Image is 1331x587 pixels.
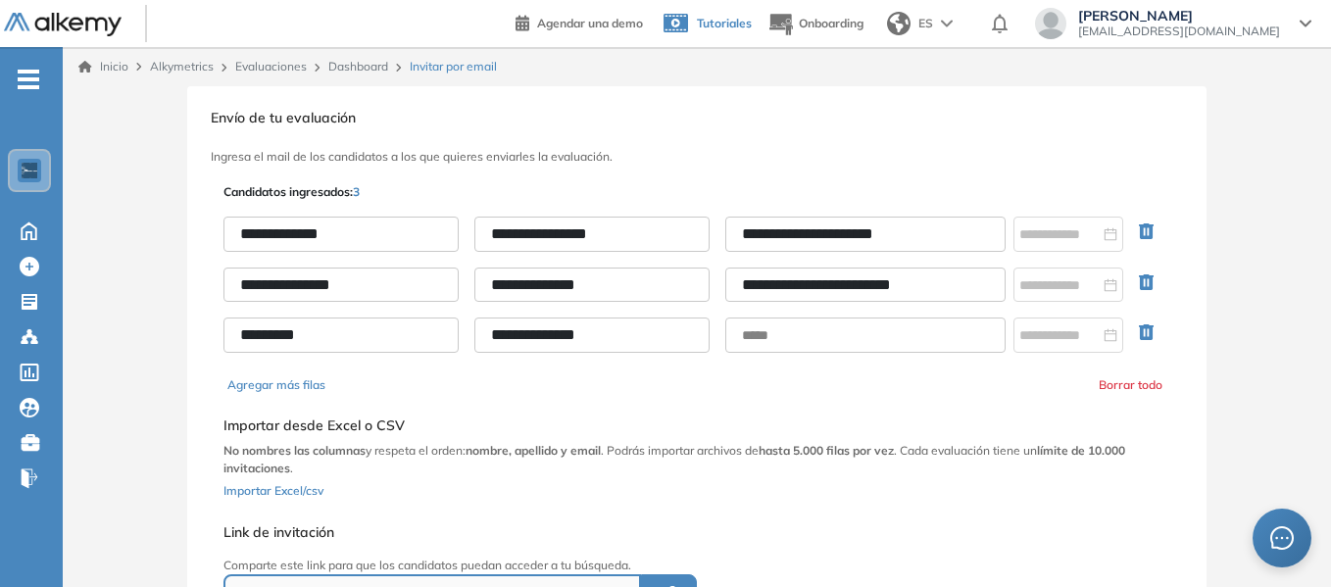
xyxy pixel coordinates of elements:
[537,16,643,30] span: Agendar una demo
[150,59,214,73] span: Alkymetrics
[211,110,1183,126] h3: Envío de tu evaluación
[887,12,911,35] img: world
[1078,8,1280,24] span: [PERSON_NAME]
[1099,376,1162,394] button: Borrar todo
[223,483,323,498] span: Importar Excel/csv
[223,183,360,201] p: Candidatos ingresados:
[328,59,388,73] a: Dashboard
[223,557,966,574] p: Comparte este link para que los candidatos puedan acceder a tu búsqueda.
[223,477,323,501] button: Importar Excel/csv
[211,150,1183,164] h3: Ingresa el mail de los candidatos a los que quieres enviarles la evaluación.
[410,58,497,75] span: Invitar por email
[223,443,1125,475] b: límite de 10.000 invitaciones
[223,524,966,541] h5: Link de invitación
[18,77,39,81] i: -
[223,417,1170,434] h5: Importar desde Excel o CSV
[4,13,122,37] img: Logo
[941,20,953,27] img: arrow
[227,376,325,394] button: Agregar más filas
[466,443,601,458] b: nombre, apellido y email
[235,59,307,73] a: Evaluaciones
[767,3,863,45] button: Onboarding
[1270,526,1294,550] span: message
[223,443,366,458] b: No nombres las columnas
[22,163,37,178] img: https://assets.alkemy.org/workspaces/1802/d452bae4-97f6-47ab-b3bf-1c40240bc960.jpg
[516,10,643,33] a: Agendar una demo
[78,58,128,75] a: Inicio
[918,15,933,32] span: ES
[697,16,752,30] span: Tutoriales
[1078,24,1280,39] span: [EMAIL_ADDRESS][DOMAIN_NAME]
[353,184,360,199] span: 3
[223,442,1170,477] p: y respeta el orden: . Podrás importar archivos de . Cada evaluación tiene un .
[799,16,863,30] span: Onboarding
[759,443,894,458] b: hasta 5.000 filas por vez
